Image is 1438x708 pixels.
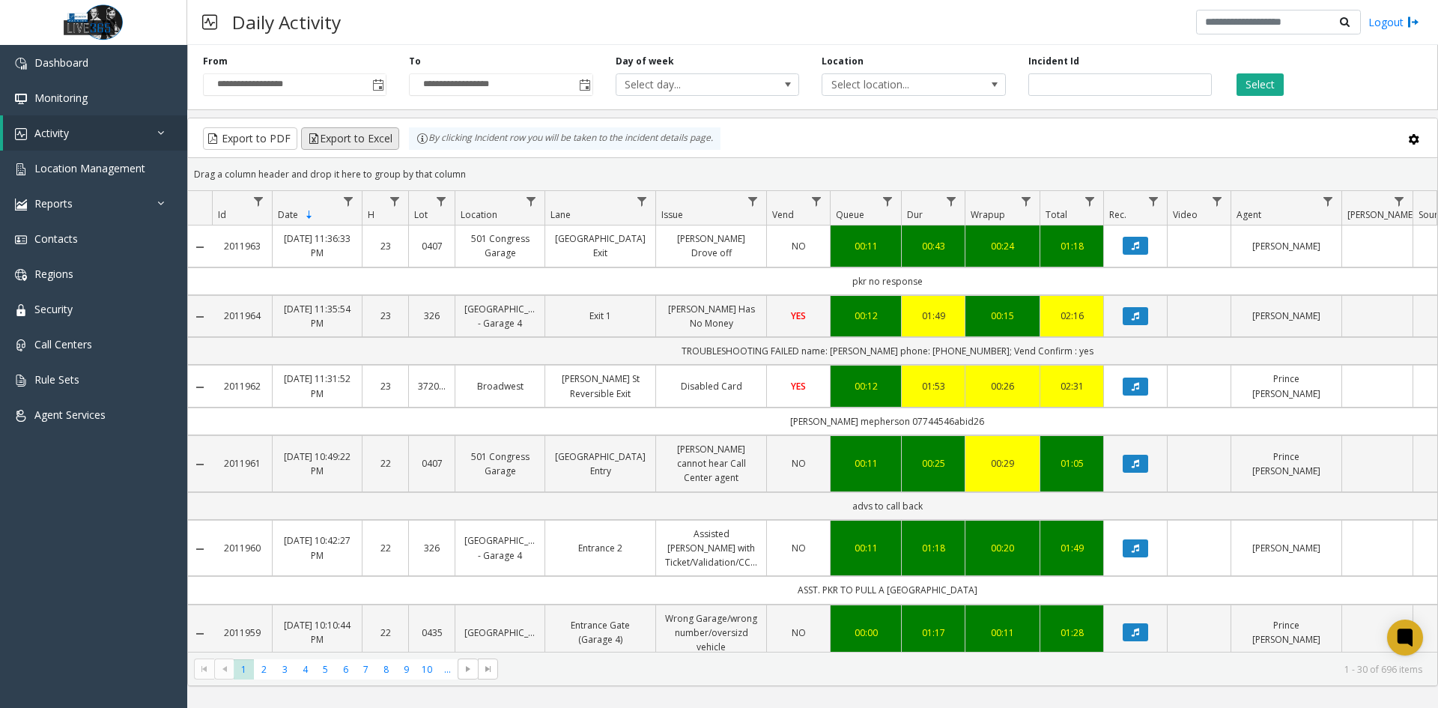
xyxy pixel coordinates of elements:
img: 'icon' [15,304,27,316]
a: 22 [371,541,399,555]
img: 'icon' [15,375,27,387]
div: 02:16 [1049,309,1094,323]
a: [DATE] 11:36:33 PM [282,232,353,260]
span: Page 9 [396,659,416,680]
div: 00:26 [974,379,1031,393]
a: 01:05 [1049,456,1094,471]
a: Entrance Gate (Garage 4) [554,618,646,647]
button: Export to PDF [203,127,297,150]
a: Video Filter Menu [1207,191,1228,211]
a: 22 [371,456,399,471]
a: 00:11 [840,456,892,471]
span: Page 11 [437,659,458,680]
img: 'icon' [15,269,27,281]
img: 'icon' [15,410,27,422]
a: Prince [PERSON_NAME] [1240,372,1332,400]
span: Security [34,302,73,316]
a: Queue Filter Menu [878,191,898,211]
a: [PERSON_NAME] [1240,309,1332,323]
a: Collapse Details [188,459,212,471]
div: 01:53 [911,379,956,393]
span: Page 10 [417,659,437,680]
a: Issue Filter Menu [743,191,763,211]
span: Agent [1237,208,1261,221]
img: 'icon' [15,128,27,140]
a: [PERSON_NAME] Has No Money [665,302,757,330]
a: Collapse Details [188,311,212,323]
a: Agent Filter Menu [1318,191,1338,211]
span: Location Management [34,161,145,175]
a: 501 Congress Garage [464,450,536,478]
span: Rec. [1109,208,1126,221]
div: 00:00 [840,626,892,640]
span: Select day... [616,74,762,95]
label: Incident Id [1028,55,1079,68]
span: Issue [661,208,683,221]
a: 02:31 [1049,379,1094,393]
a: Location Filter Menu [521,191,541,211]
img: 'icon' [15,93,27,105]
a: Wrong Garage/wrong number/oversizd vehicle [665,611,757,655]
a: Id Filter Menu [249,191,269,211]
a: 00:29 [974,456,1031,471]
div: By clicking Incident row you will be taken to the incident details page. [409,127,720,150]
span: Dur [907,208,923,221]
a: [DATE] 11:31:52 PM [282,372,353,400]
img: 'icon' [15,199,27,211]
a: 501 Congress Garage [464,232,536,260]
a: 00:43 [911,239,956,253]
span: Page 5 [315,659,336,680]
a: Lane Filter Menu [632,191,652,211]
a: 01:18 [1049,239,1094,253]
a: H Filter Menu [385,191,405,211]
span: NO [792,542,806,554]
a: [GEOGRAPHIC_DATA] - Garage 4 [464,533,536,562]
a: 23 [371,309,399,323]
a: NO [776,239,821,253]
a: Logout [1368,14,1419,30]
label: To [409,55,421,68]
a: [PERSON_NAME] cannot hear Call Center agent [665,442,757,485]
img: 'icon' [15,163,27,175]
a: NO [776,456,821,471]
div: 01:18 [911,541,956,555]
a: Total Filter Menu [1080,191,1100,211]
a: Collapse Details [188,543,212,555]
div: 00:24 [974,239,1031,253]
a: 00:11 [840,239,892,253]
span: Regions [34,267,73,281]
a: [GEOGRAPHIC_DATA] Entry [554,450,646,478]
span: Toggle popup [576,74,592,95]
a: 0407 [418,239,446,253]
a: 00:12 [840,309,892,323]
img: pageIcon [202,4,217,40]
a: 22 [371,626,399,640]
a: 00:11 [840,541,892,555]
a: 23 [371,239,399,253]
a: Exit 1 [554,309,646,323]
span: Go to the last page [482,663,494,675]
a: Broadwest [464,379,536,393]
div: 01:17 [911,626,956,640]
img: infoIcon.svg [416,133,428,145]
div: 00:11 [974,626,1031,640]
div: 00:20 [974,541,1031,555]
span: Select location... [822,74,968,95]
a: Assisted [PERSON_NAME] with Ticket/Validation/CC/monthly [665,527,757,570]
span: Toggle popup [369,74,386,95]
span: Page 7 [356,659,376,680]
button: Export to Excel [301,127,399,150]
a: [GEOGRAPHIC_DATA] [464,626,536,640]
a: Lot Filter Menu [431,191,452,211]
a: YES [776,309,821,323]
div: 00:15 [974,309,1031,323]
span: Video [1173,208,1198,221]
div: Data table [188,191,1437,652]
a: 372030 [418,379,446,393]
button: Select [1237,73,1284,96]
span: Location [461,208,497,221]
